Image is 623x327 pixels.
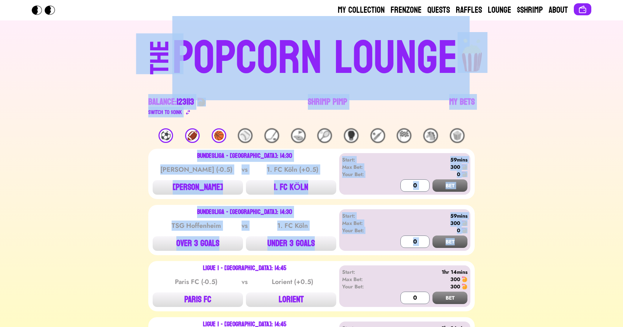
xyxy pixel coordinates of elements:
[172,35,458,82] div: POPCORN LOUNGE
[342,283,384,290] div: Your Bet:
[391,4,422,16] a: Frenzone
[397,128,411,143] div: 🏁
[185,128,200,143] div: 🏈
[344,128,358,143] div: 🥊
[197,209,292,215] div: Bundesliga - [GEOGRAPHIC_DATA]: 14:30
[450,276,460,283] div: 300
[308,96,347,117] a: Shrimp Pimp
[462,284,467,289] img: 🍤
[458,32,487,73] img: popcorn
[240,221,249,231] div: vs
[160,164,233,175] div: [PERSON_NAME] (-0.5)
[342,171,384,178] div: Your Bet:
[197,153,292,159] div: Bundesliga - [GEOGRAPHIC_DATA]: 14:30
[342,212,384,219] div: Start:
[147,40,173,89] div: THE
[384,268,467,276] div: 1hr 14mins
[488,4,511,16] a: Lounge
[160,277,233,287] div: Paris FC (-0.5)
[450,163,460,171] div: 300
[148,96,194,108] div: Balance:
[246,180,336,195] button: 1. FC KÖLN
[432,235,467,248] button: BET
[197,98,206,106] img: 🍤
[462,276,467,282] img: 🍤
[462,171,467,177] img: 🍤
[32,5,61,15] img: Popcorn
[238,128,252,143] div: ⚾️
[450,219,460,227] div: 300
[432,292,467,304] button: BET
[246,292,336,307] button: LORIENT
[153,236,243,251] button: OVER 3 GOALS
[432,179,467,192] button: BET
[246,236,336,251] button: UNDER 3 GOALS
[338,4,385,16] a: My Collection
[342,268,384,276] div: Start:
[450,128,465,143] div: 🍿
[87,32,536,82] a: THEPOPCORN LOUNGEpopcorn
[342,227,384,234] div: Your Bet:
[158,128,173,143] div: ⚽️
[291,128,306,143] div: ⛳️
[240,164,249,175] div: vs
[256,164,329,175] div: 1. FC Köln (+0.5)
[423,128,438,143] div: 🐴
[549,4,568,16] a: About
[203,265,286,271] div: Ligue 1 - [GEOGRAPHIC_DATA]: 14:45
[153,292,243,307] button: PARIS FC
[462,220,467,226] img: 🍤
[240,277,249,287] div: vs
[517,4,543,16] a: $Shrimp
[457,227,460,234] div: 0
[578,5,587,14] img: Connect wallet
[153,180,243,195] button: [PERSON_NAME]
[384,212,467,219] div: 59mins
[371,128,385,143] div: 🏏
[427,4,450,16] a: Quests
[449,96,475,117] a: My Bets
[177,94,194,110] span: 123113
[384,156,467,163] div: 59mins
[456,4,482,16] a: Raffles
[450,283,460,290] div: 300
[342,276,384,283] div: Max Bet:
[462,227,467,233] img: 🍤
[265,128,279,143] div: 🏒
[462,164,467,170] img: 🍤
[342,163,384,171] div: Max Bet:
[457,171,460,178] div: 0
[317,128,332,143] div: 🎾
[342,156,384,163] div: Start:
[342,219,384,227] div: Max Bet:
[256,221,329,231] div: 1. FC Köln
[256,277,329,287] div: Lorient (+0.5)
[160,221,233,231] div: TSG Hoffenheim
[212,128,226,143] div: 🏀
[148,108,182,117] div: Switch to $ OINK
